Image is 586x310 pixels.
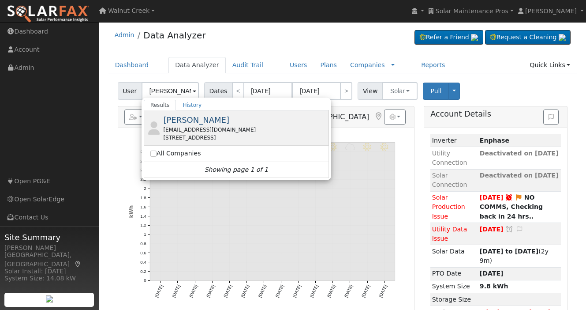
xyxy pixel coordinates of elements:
a: > [340,82,352,100]
text: 1.2 [140,223,146,228]
div: [PERSON_NAME] [4,243,94,253]
span: Deactivated on [DATE] [480,150,559,157]
text: 2.8 [140,149,146,154]
text: [DATE] [223,284,233,298]
td: Inverter [430,134,478,147]
a: Plans [314,57,343,73]
td: Solar Data [430,245,478,267]
span: [DATE] [480,226,504,233]
span: Deactivated on [DATE] [480,172,559,179]
span: Dates [204,82,232,100]
img: retrieve [46,295,53,302]
a: Admin [115,31,134,38]
text: kWh [128,205,134,218]
strong: ID: 253692, authorized: 07/26/22 [480,137,509,144]
text: 1.8 [140,195,146,200]
text: 2.4 [140,168,146,173]
label: All Companies [150,149,201,158]
text: [DATE] [326,284,336,298]
strong: [DATE] to [DATE] [480,248,538,255]
td: PTO Date [430,267,478,280]
span: [DATE] [480,194,504,201]
text: [DATE] [188,284,198,298]
strong: NO COMMS, Checking back in 24 hrs.. [480,194,543,219]
text: 2 [144,186,146,191]
text: [DATE] [361,284,371,298]
text: [DATE] [309,284,319,298]
a: Snooze expired 01/31/2025 [505,194,513,201]
span: User [118,82,142,100]
text: 0.4 [140,260,146,265]
text: 0.8 [140,241,146,246]
h5: Account Details [430,110,561,119]
i: Edit Issue [515,194,523,200]
a: Snooze this issue [505,226,513,233]
a: Audit Trail [226,57,270,73]
div: [EMAIL_ADDRESS][DOMAIN_NAME] [163,126,327,134]
text: [DATE] [154,284,164,298]
div: Solar Install: [DATE] [4,267,94,276]
i: Showing page 1 of 1 [205,165,268,174]
text: 1.4 [140,214,146,219]
text: [DATE] [240,284,250,298]
div: [GEOGRAPHIC_DATA], [GEOGRAPHIC_DATA] [4,250,94,269]
span: Site Summary [4,231,94,243]
text: [DATE] [205,284,216,298]
span: [DATE] [480,270,504,277]
a: History [176,100,208,110]
text: [DATE] [257,284,267,298]
text: [DATE] [171,284,181,298]
span: [PERSON_NAME] [525,8,577,15]
text: [DATE] [343,284,354,298]
a: Results [144,100,176,110]
span: Walnut Creek [108,7,149,14]
strong: 9.8 kWh [480,283,508,290]
text: 2.2 [140,177,146,182]
div: [STREET_ADDRESS] [163,134,327,142]
i: Edit Issue [515,226,523,232]
text: 0.6 [140,250,146,255]
span: Solar Connection [432,172,467,188]
button: Solar [382,82,418,100]
button: Issue History [543,110,559,125]
a: < [232,82,244,100]
span: View [358,82,383,100]
a: Dashboard [108,57,156,73]
a: Data Analyzer [168,57,226,73]
span: Solar Maintenance Pros [436,8,508,15]
a: Users [283,57,314,73]
a: Map [74,261,82,268]
text: 0.2 [140,269,146,274]
input: All Companies [150,151,157,157]
a: Quick Links [523,57,577,73]
a: Map [373,112,383,121]
a: Refer a Friend [414,30,483,45]
text: 1 [144,232,146,237]
button: Pull [423,83,449,100]
text: [DATE] [378,284,388,298]
div: System Size: 14.08 kW [4,274,94,283]
text: [DATE] [274,284,284,298]
text: 2.6 [140,159,146,163]
a: Companies [350,61,385,68]
a: Request a Cleaning [485,30,571,45]
span: Pull [430,87,441,95]
a: Data Analyzer [143,30,205,41]
span: Utility Connection [432,150,467,166]
text: [DATE] [291,284,302,298]
input: Select a User [142,82,199,100]
span: Utility Data Issue [432,226,467,242]
img: SolarFax [7,5,90,23]
text: 1.6 [140,204,146,209]
a: Reports [414,57,452,73]
span: Solar Production Issue [432,194,465,219]
span: (2y 9m) [480,248,549,264]
img: retrieve [471,34,478,41]
td: System Size [430,280,478,293]
text: 0 [144,278,146,283]
span: [PERSON_NAME] [163,115,229,125]
img: retrieve [559,34,566,41]
td: Storage Size [430,293,478,306]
